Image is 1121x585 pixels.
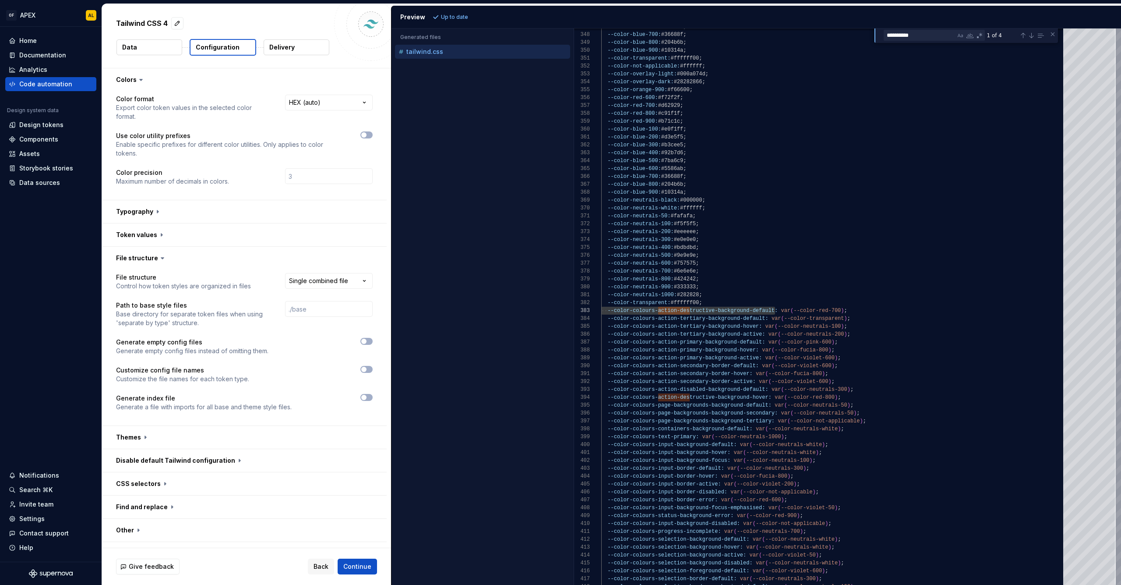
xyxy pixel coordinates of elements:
[116,140,345,158] p: Enable specific prefixes for different color utilities. Only applies to color tokens.
[116,131,345,140] p: Use color utility prefixes
[673,284,695,290] span: #333333
[29,569,73,578] a: Supernova Logo
[692,213,695,219] span: ;
[607,79,673,85] span: --color-overlay-dark:
[116,301,269,310] p: Path to base style files
[20,11,35,20] div: APEX
[607,166,661,172] span: --color-blue-600:
[574,157,590,165] div: 364
[831,379,834,385] span: ;
[702,63,705,69] span: ;
[574,149,590,157] div: 363
[5,161,96,175] a: Storybook stories
[19,529,69,538] div: Contact support
[19,471,59,480] div: Notifications
[607,379,755,385] span: --color-colours-action-secondary-border-active:
[778,339,781,345] span: (
[661,158,683,164] span: #7ba6c9
[683,189,686,195] span: ;
[7,107,59,114] div: Design system data
[607,71,677,77] span: --color-overlay-light:
[343,562,371,571] span: Continue
[607,276,673,282] span: --color-neutrals-800:
[661,32,683,38] span: #36688f
[5,468,96,482] button: Notifications
[607,331,765,337] span: --color-colours-action-tertiary-background-active:
[1036,31,1045,40] div: Find in Selection (⌥⌘L)
[116,282,251,291] p: Control how token styles are organized in files
[844,308,847,314] span: ;
[607,142,661,148] span: --color-blue-300:
[661,174,683,180] span: #36688f
[574,362,590,370] div: 390
[696,268,699,274] span: ;
[702,197,705,203] span: ;
[5,147,96,161] a: Assets
[673,276,695,282] span: #424242
[705,71,708,77] span: ;
[831,347,834,353] span: ;
[956,31,965,40] div: Match Case (⌥⌘C)
[574,236,590,244] div: 374
[683,158,686,164] span: ;
[834,339,837,345] span: ;
[778,331,781,337] span: (
[661,47,683,53] span: #10314a
[661,189,683,195] span: #10314a
[264,39,329,55] button: Delivery
[607,260,673,266] span: --color-neutrals-600:
[775,355,778,361] span: (
[755,371,765,377] span: var
[793,308,841,314] span: --color-red-700
[831,363,834,369] span: )
[683,39,686,46] span: ;
[677,71,705,77] span: #000a074d
[116,366,249,375] p: Customize config file names
[574,188,590,196] div: 368
[683,181,686,188] span: ;
[768,339,778,345] span: var
[116,168,229,177] p: Color precision
[986,30,1018,41] div: 1 of 4
[574,323,590,330] div: 385
[834,363,837,369] span: ;
[661,150,683,156] span: #92b7d6
[677,292,698,298] span: #282828
[574,141,590,149] div: 362
[607,237,673,243] span: --color-neutrals-300:
[702,205,705,211] span: ;
[778,323,841,330] span: --color-neutrals-100
[19,36,37,45] div: Home
[5,512,96,526] a: Settings
[834,355,837,361] span: )
[406,48,443,55] p: tailwind.css
[607,229,673,235] span: --color-neutrals-200:
[574,110,590,117] div: 358
[771,363,774,369] span: (
[1028,32,1035,39] div: Next Match (Enter)
[607,158,661,164] span: --color-blue-500:
[574,31,590,39] div: 348
[285,301,373,317] input: ./base
[658,118,680,124] span: #b71c1c
[5,63,96,77] a: Analytics
[607,339,765,345] span: --color-colours-action-primary-background-default:
[607,371,752,377] span: --color-colours-action-secondary-border-hover:
[680,110,683,117] span: ;
[658,110,680,117] span: #c91f1f
[658,103,680,109] span: #d62929
[574,252,590,259] div: 376
[771,316,781,322] span: var
[884,30,955,40] textarea: Find
[661,181,683,188] span: #204b6b
[699,55,702,61] span: ;
[574,315,590,323] div: 384
[607,284,673,290] span: --color-neutrals-900:
[19,178,60,187] div: Data sources
[19,65,47,74] div: Analytics
[762,347,772,353] span: var
[771,386,781,393] span: var
[765,355,775,361] span: var
[607,47,661,53] span: --color-blue-900:
[673,252,695,259] span: #9e9e9e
